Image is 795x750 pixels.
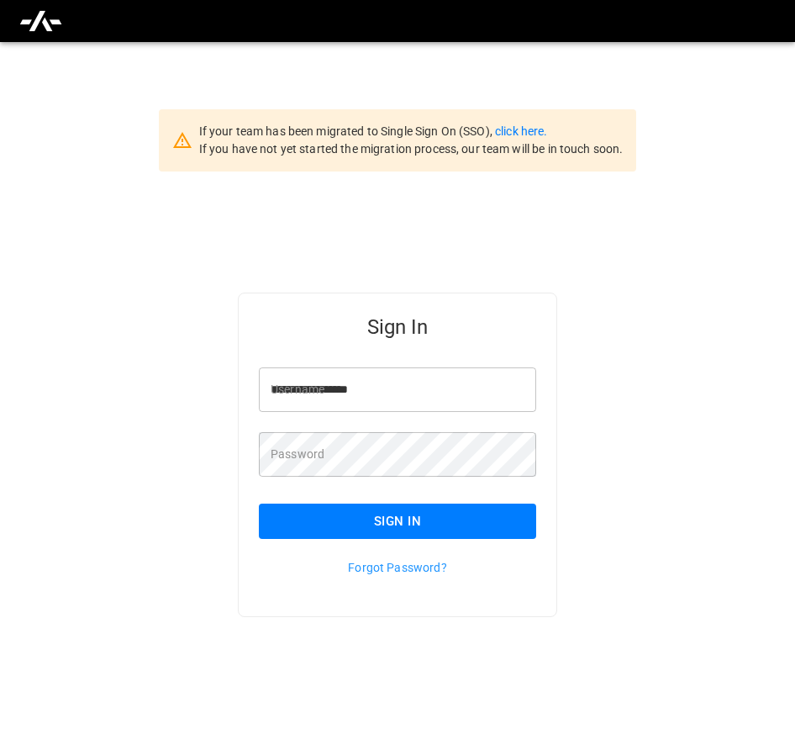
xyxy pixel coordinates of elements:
img: ampcontrol.io logo [18,5,63,37]
span: If you have not yet started the migration process, our team will be in touch soon. [199,142,624,156]
h5: Sign In [259,314,536,341]
button: Sign In [259,504,536,539]
p: Forgot Password? [259,559,536,576]
span: If your team has been migrated to Single Sign On (SSO), [199,124,495,138]
a: click here. [495,124,547,138]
